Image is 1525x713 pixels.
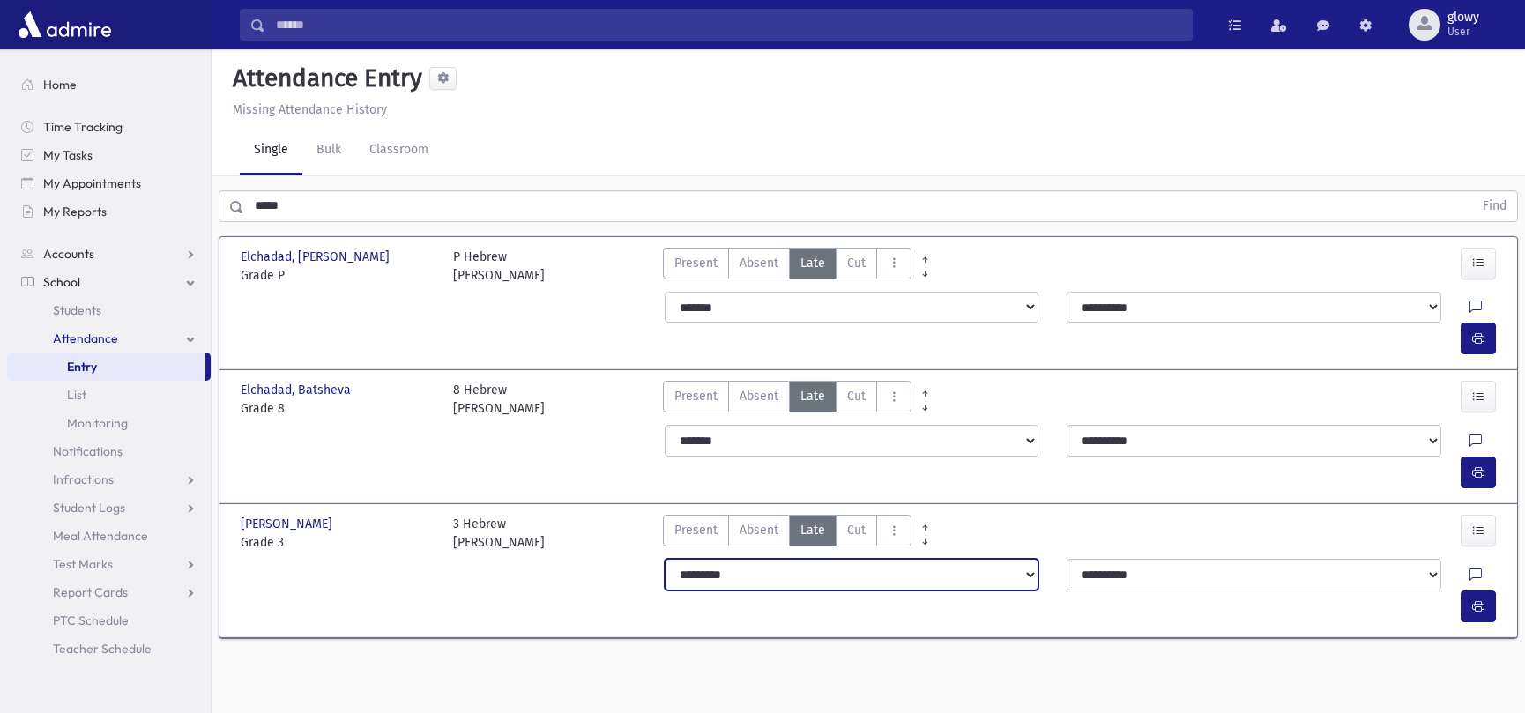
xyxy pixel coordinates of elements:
span: [PERSON_NAME] [241,515,336,533]
span: Report Cards [53,584,128,600]
a: Test Marks [7,550,211,578]
span: Late [800,254,825,272]
div: 3 Hebrew [PERSON_NAME] [453,515,545,552]
div: AttTypes [663,248,911,285]
span: Cut [847,254,866,272]
span: My Reports [43,204,107,219]
span: Absent [740,387,778,405]
a: Missing Attendance History [226,102,387,117]
input: Search [265,9,1192,41]
span: Student Logs [53,500,125,516]
span: Grade 8 [241,399,435,418]
span: Grade P [241,266,435,285]
span: Entry [67,359,97,375]
span: Cut [847,521,866,539]
a: Time Tracking [7,113,211,141]
span: PTC Schedule [53,613,129,628]
span: Attendance [53,331,118,346]
span: Test Marks [53,556,113,572]
a: My Reports [7,197,211,226]
span: Time Tracking [43,119,123,135]
span: Teacher Schedule [53,641,152,657]
span: Students [53,302,101,318]
span: Notifications [53,443,123,459]
a: Students [7,296,211,324]
div: AttTypes [663,381,911,418]
a: Monitoring [7,409,211,437]
a: PTC Schedule [7,606,211,635]
div: AttTypes [663,515,911,552]
span: List [67,387,86,403]
a: Notifications [7,437,211,465]
span: Present [674,521,718,539]
a: Attendance [7,324,211,353]
span: Late [800,521,825,539]
span: Absent [740,521,778,539]
a: List [7,381,211,409]
a: School [7,268,211,296]
u: Missing Attendance History [233,102,387,117]
a: Accounts [7,240,211,268]
img: AdmirePro [14,7,115,42]
a: My Appointments [7,169,211,197]
span: Elchadad, Batsheva [241,381,354,399]
a: Single [240,126,302,175]
span: Monitoring [67,415,128,431]
a: Teacher Schedule [7,635,211,663]
span: School [43,274,80,290]
a: Infractions [7,465,211,494]
span: Home [43,77,77,93]
a: Meal Attendance [7,522,211,550]
div: 8 Hebrew [PERSON_NAME] [453,381,545,418]
span: Late [800,387,825,405]
div: P Hebrew [PERSON_NAME] [453,248,545,285]
a: My Tasks [7,141,211,169]
span: Present [674,387,718,405]
span: Meal Attendance [53,528,148,544]
span: Infractions [53,472,114,487]
span: My Appointments [43,175,141,191]
button: Find [1472,191,1517,221]
span: Elchadad, [PERSON_NAME] [241,248,393,266]
a: Student Logs [7,494,211,522]
span: Cut [847,387,866,405]
span: User [1447,25,1479,39]
span: Grade 3 [241,533,435,552]
a: Bulk [302,126,355,175]
h5: Attendance Entry [226,63,422,93]
span: Present [674,254,718,272]
span: My Tasks [43,147,93,163]
span: glowy [1447,11,1479,25]
a: Classroom [355,126,443,175]
span: Absent [740,254,778,272]
a: Home [7,71,211,99]
a: Report Cards [7,578,211,606]
a: Entry [7,353,205,381]
span: Accounts [43,246,94,262]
